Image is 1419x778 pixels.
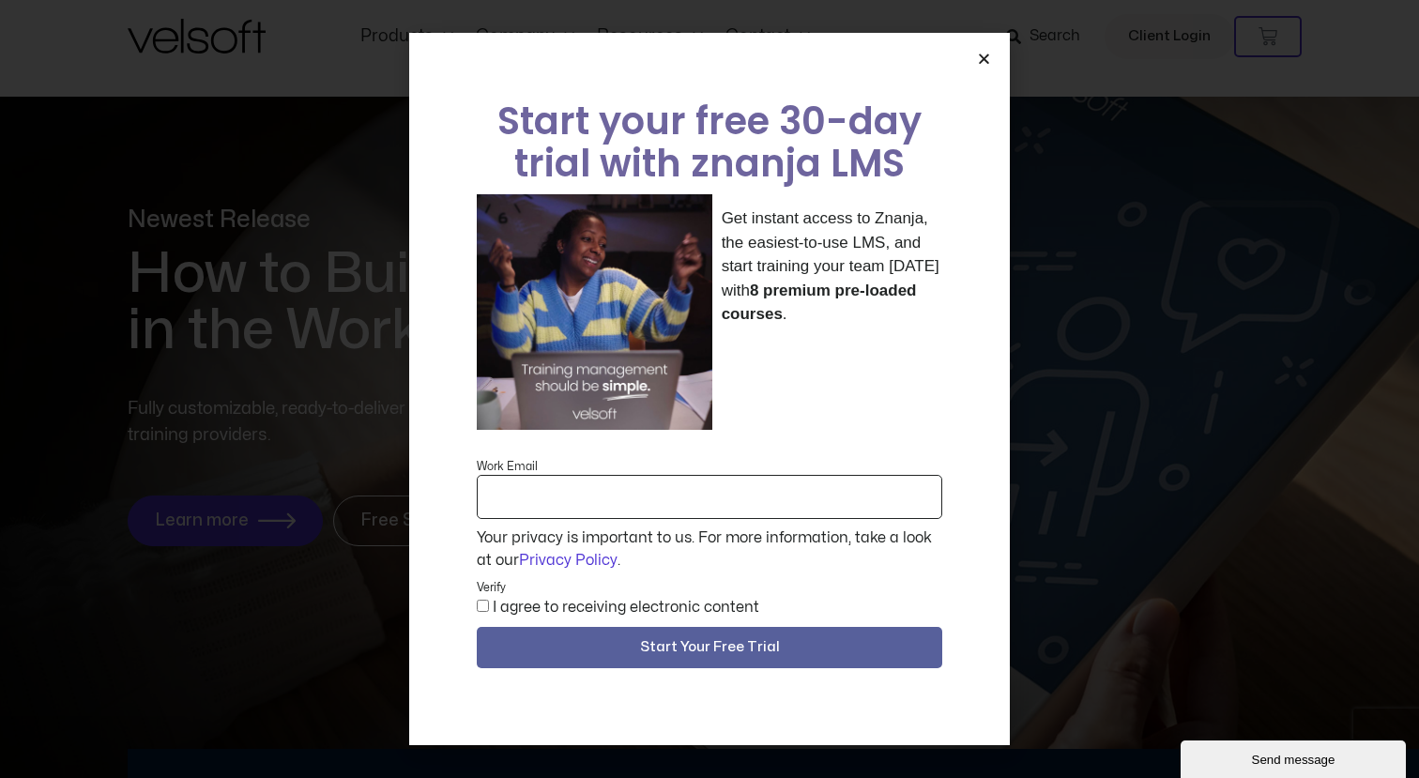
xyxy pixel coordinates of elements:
a: Close [977,52,991,66]
span: Start Your Free Trial [640,636,780,659]
img: a woman sitting at her laptop dancing [477,194,712,430]
strong: 8 premium pre-loaded courses [722,282,917,324]
div: Your privacy is important to us. For more information, take a look at our . [475,526,945,572]
button: Start Your Free Trial [477,627,942,668]
label: Verify [477,579,506,596]
h2: Start your free 30-day trial with znanja LMS [477,100,942,185]
p: Get instant access to Znanja, the easiest-to-use LMS, and start training your team [DATE] with . [722,206,942,327]
label: Work Email [477,458,538,475]
a: Privacy Policy [519,553,618,568]
iframe: chat widget [1181,737,1410,778]
label: I agree to receiving electronic content [493,600,759,615]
